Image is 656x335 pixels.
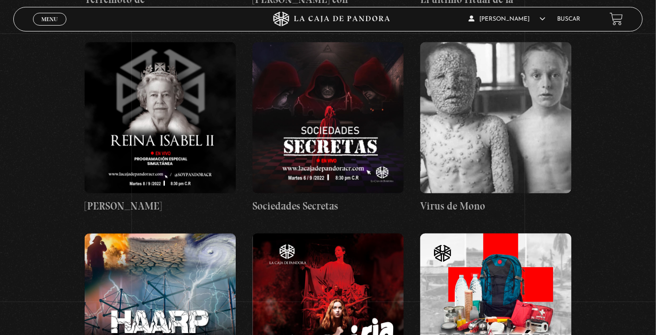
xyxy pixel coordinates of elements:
span: Cerrar [38,24,61,31]
h4: Sociedades Secretas [252,198,404,214]
a: Virus de Mono [420,42,571,214]
span: [PERSON_NAME] [469,16,545,22]
a: Sociedades Secretas [252,42,404,213]
a: [PERSON_NAME] [85,42,236,214]
h4: [PERSON_NAME] [85,198,236,214]
span: Menu [41,16,58,22]
a: View your shopping cart [610,12,623,26]
h4: Virus de Mono [420,198,571,214]
a: Buscar [557,16,580,22]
